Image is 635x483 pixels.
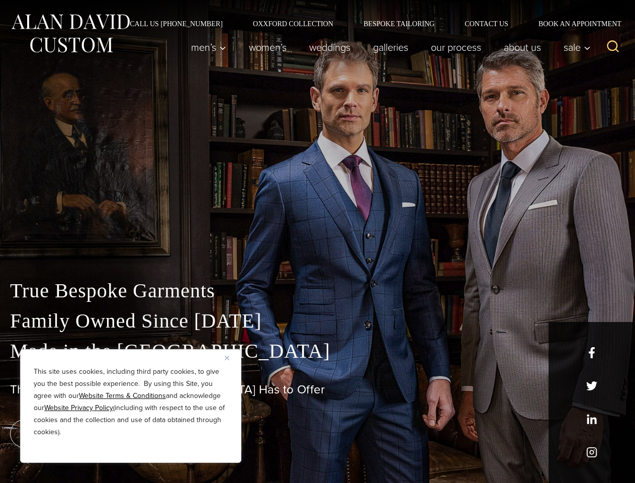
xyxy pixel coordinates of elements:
a: Our Process [420,37,493,57]
a: Bespoke Tailoring [348,20,449,27]
a: Women’s [238,37,298,57]
a: Oxxford Collection [238,20,348,27]
button: Close [225,352,237,364]
span: Men’s [191,42,226,52]
button: View Search Form [601,35,625,59]
a: Contact Us [449,20,523,27]
p: This site uses cookies, including third party cookies, to give you the best possible experience. ... [34,366,228,438]
a: Website Privacy Policy [44,403,113,413]
a: weddings [298,37,362,57]
span: Sale [564,42,591,52]
a: Book an Appointment [523,20,625,27]
a: Galleries [362,37,420,57]
nav: Primary Navigation [180,37,596,57]
a: Call Us [PHONE_NUMBER] [115,20,238,27]
a: Website Terms & Conditions [79,390,166,401]
h1: The Best Custom Suits [GEOGRAPHIC_DATA] Has to Offer [10,382,625,397]
img: Close [225,356,229,360]
a: About Us [493,37,553,57]
a: book an appointment [10,420,151,448]
nav: Secondary Navigation [115,20,625,27]
p: True Bespoke Garments Family Owned Since [DATE] Made in the [GEOGRAPHIC_DATA] [10,276,625,366]
img: Alan David Custom [10,11,131,56]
